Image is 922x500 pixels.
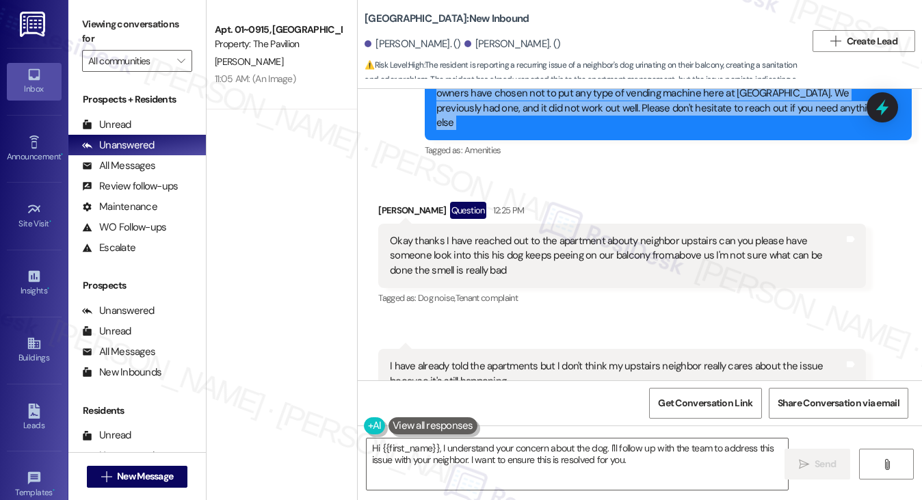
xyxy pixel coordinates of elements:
[847,34,897,49] span: Create Lead
[68,404,206,418] div: Residents
[68,92,206,107] div: Prospects + Residents
[82,200,157,214] div: Maintenance
[425,140,912,160] div: Tagged as:
[82,220,166,235] div: WO Follow-ups
[769,388,908,419] button: Share Conversation via email
[365,60,423,70] strong: ⚠️ Risk Level: High
[87,466,188,488] button: New Message
[418,292,456,304] span: Dog noise ,
[813,30,915,52] button: Create Lead
[778,396,899,410] span: Share Conversation via email
[490,203,525,218] div: 12:25 PM
[436,72,890,131] div: Hi [PERSON_NAME], good morning! Regarding your suggestion for vending machines near the pool, our...
[82,118,131,132] div: Unread
[7,399,62,436] a: Leads
[82,179,178,194] div: Review follow-ups
[61,150,63,159] span: •
[390,359,843,389] div: I have already told the apartments but I don't think my upstairs neighbor really cares about the ...
[658,396,752,410] span: Get Conversation Link
[177,55,185,66] i: 
[7,63,62,100] a: Inbox
[82,449,155,463] div: Unanswered
[47,284,49,293] span: •
[7,332,62,369] a: Buildings
[88,50,170,72] input: All communities
[82,304,155,318] div: Unanswered
[365,37,461,51] div: [PERSON_NAME]. ()
[450,202,486,219] div: Question
[82,14,192,50] label: Viewing conversations for
[82,345,155,359] div: All Messages
[101,471,111,482] i: 
[82,138,155,153] div: Unanswered
[53,486,55,495] span: •
[882,459,892,470] i: 
[830,36,841,47] i: 
[215,55,283,68] span: [PERSON_NAME]
[7,198,62,235] a: Site Visit •
[82,365,161,380] div: New Inbounds
[799,459,809,470] i: 
[367,438,789,490] textarea: Hi {{first_name}}, I understand your concern about the dog. I'll follow up with the team to addre...
[378,288,865,308] div: Tagged as:
[785,449,851,479] button: Send
[20,12,48,37] img: ResiDesk Logo
[82,428,131,443] div: Unread
[815,457,836,471] span: Send
[82,159,155,173] div: All Messages
[464,37,561,51] div: [PERSON_NAME]. ()
[365,58,806,117] span: : The resident is reporting a recurring issue of a neighbor's dog urinating on their balcony, cre...
[82,324,131,339] div: Unread
[365,12,529,26] b: [GEOGRAPHIC_DATA]: New Inbound
[649,388,761,419] button: Get Conversation Link
[82,241,135,255] div: Escalate
[215,73,295,85] div: 11:05 AM: (An Image)
[7,265,62,302] a: Insights •
[49,217,51,226] span: •
[117,469,173,484] span: New Message
[456,292,518,304] span: Tenant complaint
[390,234,843,278] div: Okay thanks I have reached out to the apartment abouty neighbor upstairs can you please have some...
[215,23,341,37] div: Apt. 01~0915, [GEOGRAPHIC_DATA][PERSON_NAME]
[215,37,341,51] div: Property: The Pavilion
[464,144,501,156] span: Amenities
[68,278,206,293] div: Prospects
[378,202,865,224] div: [PERSON_NAME]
